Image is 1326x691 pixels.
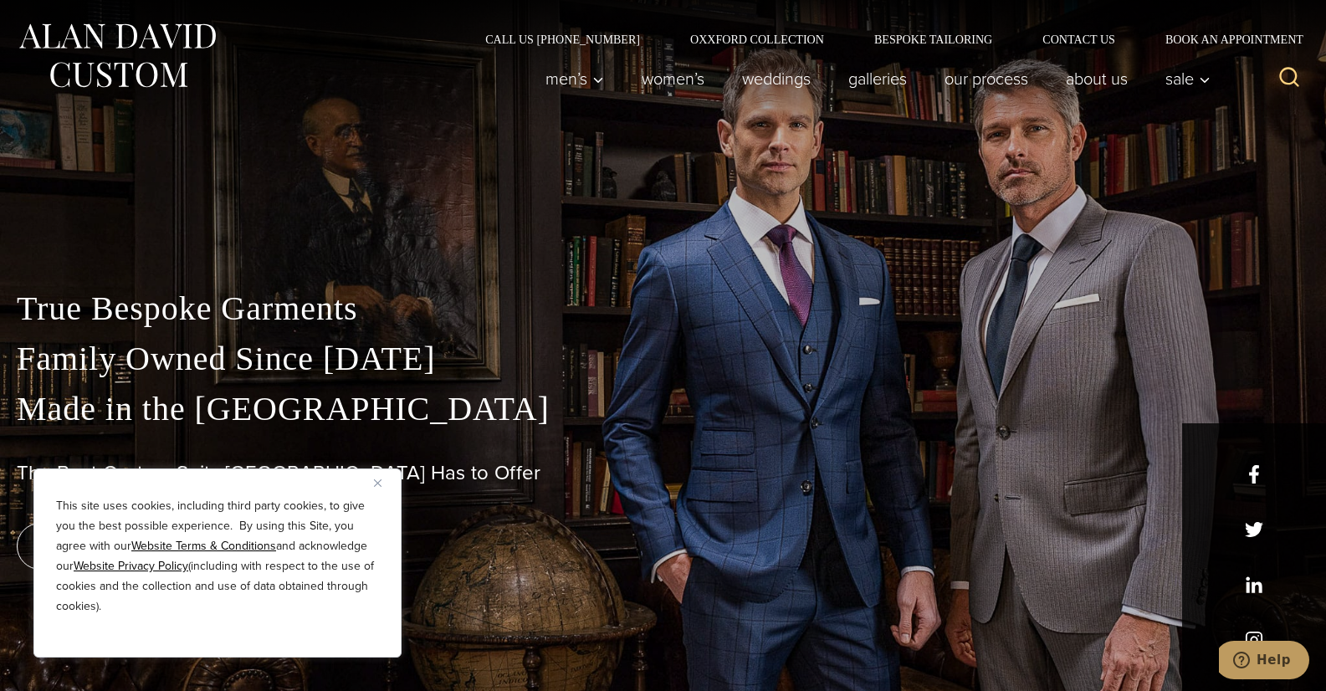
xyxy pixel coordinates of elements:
a: Women’s [623,62,724,95]
a: Website Terms & Conditions [131,537,276,555]
iframe: Opens a widget where you can chat to one of our agents [1219,641,1309,683]
a: Oxxford Collection [665,33,849,45]
button: Child menu of Men’s [527,62,623,95]
img: Alan David Custom [17,18,218,93]
button: View Search Form [1269,59,1309,99]
a: Call Us [PHONE_NUMBER] [460,33,665,45]
nav: Primary Navigation [527,62,1220,95]
a: About Us [1047,62,1147,95]
nav: Secondary Navigation [460,33,1309,45]
img: Close [374,479,381,487]
a: Contact Us [1017,33,1140,45]
p: This site uses cookies, including third party cookies, to give you the best possible experience. ... [56,496,379,617]
a: Book an Appointment [1140,33,1309,45]
a: Bespoke Tailoring [849,33,1017,45]
a: Galleries [830,62,926,95]
button: Child menu of Sale [1147,62,1220,95]
button: Close [374,473,394,493]
p: True Bespoke Garments Family Owned Since [DATE] Made in the [GEOGRAPHIC_DATA] [17,284,1309,434]
h1: The Best Custom Suits [GEOGRAPHIC_DATA] Has to Offer [17,461,1309,485]
a: weddings [724,62,830,95]
a: Website Privacy Policy [74,557,188,575]
a: Our Process [926,62,1047,95]
a: book an appointment [17,523,251,570]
